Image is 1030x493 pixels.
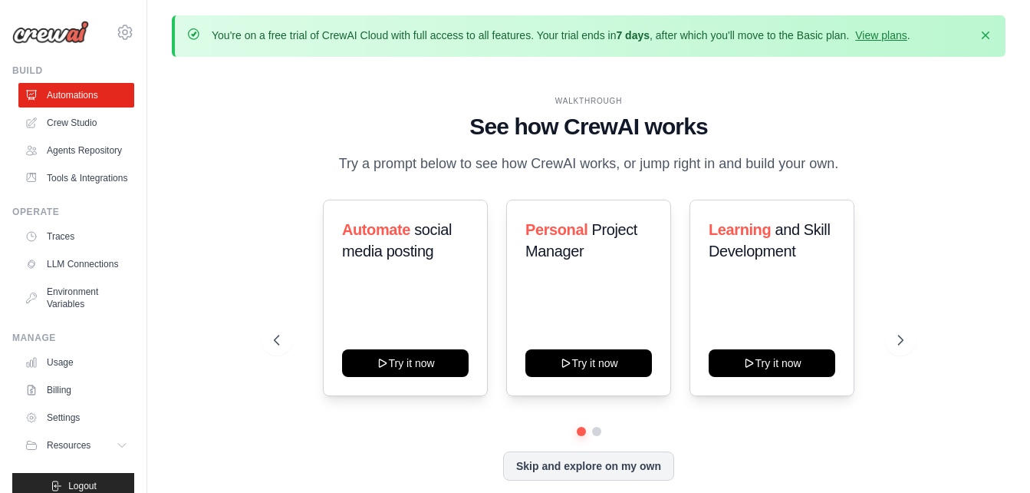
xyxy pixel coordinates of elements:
span: social media posting [342,221,452,260]
span: Logout [68,480,97,492]
button: Try it now [342,349,469,377]
a: LLM Connections [18,252,134,276]
a: Automations [18,83,134,108]
strong: 7 days [616,29,650,41]
a: Environment Variables [18,280,134,316]
a: Settings [18,405,134,430]
a: Crew Studio [18,111,134,135]
a: Agents Repository [18,138,134,163]
span: Project Manager [525,221,637,260]
div: Operate [12,206,134,218]
button: Resources [18,433,134,458]
div: Manage [12,332,134,344]
button: Try it now [709,349,835,377]
p: You're on a free trial of CrewAI Cloud with full access to all features. Your trial ends in , aft... [212,28,910,43]
a: Usage [18,350,134,375]
a: Billing [18,378,134,402]
span: Learning [709,221,771,238]
button: Skip and explore on my own [503,452,674,481]
a: View plans [855,29,907,41]
span: Personal [525,221,587,238]
a: Traces [18,224,134,249]
span: Resources [47,439,90,452]
span: Automate [342,221,410,238]
h1: See how CrewAI works [274,113,904,141]
a: Tools & Integrations [18,166,134,190]
p: Try a prompt below to see how CrewAI works, or jump right in and build your own. [331,153,847,175]
div: Build [12,65,134,77]
img: Logo [12,21,89,44]
button: Try it now [525,349,652,377]
div: WALKTHROUGH [274,95,904,107]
